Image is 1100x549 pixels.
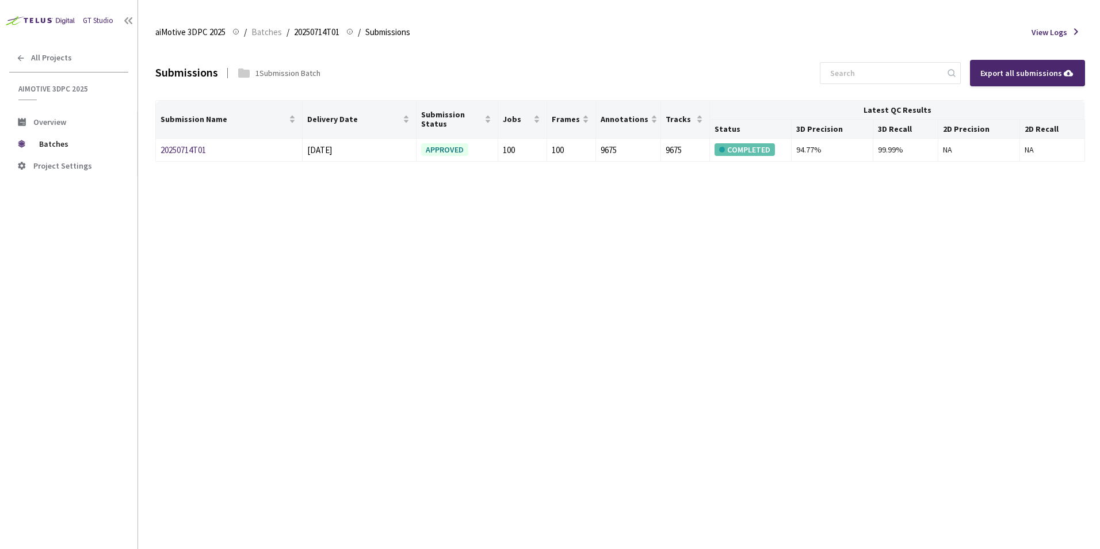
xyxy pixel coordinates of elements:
[161,115,287,124] span: Submission Name
[249,25,284,38] a: Batches
[155,64,218,81] div: Submissions
[943,143,1015,156] div: NA
[255,67,320,79] div: 1 Submission Batch
[938,120,1020,139] th: 2D Precision
[1020,120,1085,139] th: 2D Recall
[33,117,66,127] span: Overview
[980,67,1075,79] div: Export all submissions
[661,101,710,139] th: Tracks
[294,25,339,39] span: 20250714T01
[31,53,72,63] span: All Projects
[421,143,468,156] div: APPROVED
[244,25,247,39] li: /
[552,143,591,157] div: 100
[365,25,410,39] span: Submissions
[503,143,542,157] div: 100
[878,143,933,156] div: 99.99%
[39,132,118,155] span: Batches
[1032,26,1067,38] span: View Logs
[710,120,792,139] th: Status
[18,84,121,94] span: aiMotive 3DPC 2025
[417,101,498,139] th: Submission Status
[498,101,547,139] th: Jobs
[710,101,1085,120] th: Latest QC Results
[287,25,289,39] li: /
[823,63,946,83] input: Search
[601,115,648,124] span: Annotations
[666,115,694,124] span: Tracks
[358,25,361,39] li: /
[251,25,282,39] span: Batches
[307,115,400,124] span: Delivery Date
[552,115,580,124] span: Frames
[33,161,92,171] span: Project Settings
[596,101,661,139] th: Annotations
[666,143,705,157] div: 9675
[156,101,303,139] th: Submission Name
[1025,143,1080,156] div: NA
[83,16,113,26] div: GT Studio
[873,120,938,139] th: 3D Recall
[161,144,206,155] a: 20250714T01
[421,110,482,128] span: Submission Status
[715,143,775,156] div: COMPLETED
[796,143,868,156] div: 94.77%
[547,101,596,139] th: Frames
[307,143,411,157] div: [DATE]
[503,115,531,124] span: Jobs
[303,101,417,139] th: Delivery Date
[601,143,656,157] div: 9675
[792,120,873,139] th: 3D Precision
[155,25,226,39] span: aiMotive 3DPC 2025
